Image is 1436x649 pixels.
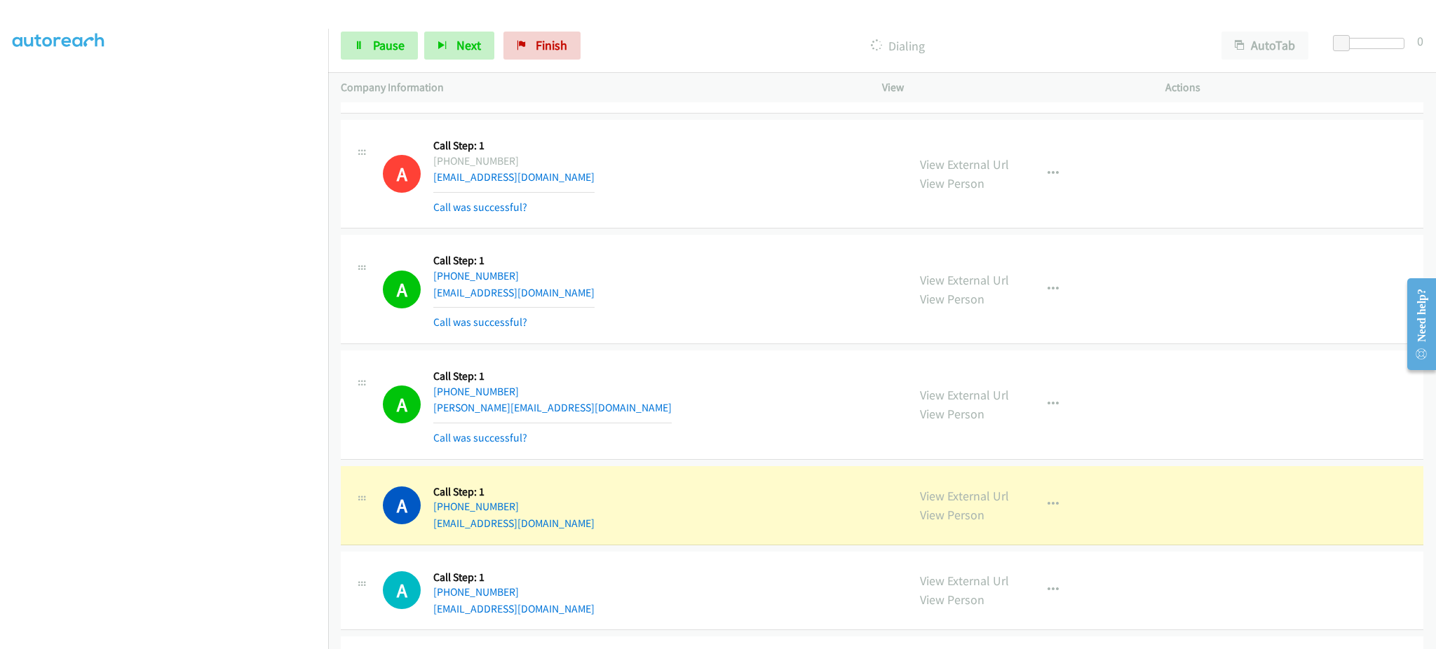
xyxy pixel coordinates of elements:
a: [EMAIL_ADDRESS][DOMAIN_NAME] [433,602,595,615]
iframe: Resource Center [1396,268,1436,380]
h5: Call Step: 1 [433,571,595,585]
a: View Person [920,406,984,422]
a: View External Url [920,387,1009,403]
span: Next [456,37,481,53]
a: View Person [920,507,984,523]
h5: Call Step: 1 [433,254,595,268]
h5: Call Step: 1 [433,139,595,153]
a: Call was successful? [433,200,527,214]
h5: Call Step: 1 [433,485,595,499]
a: Finish [503,32,581,60]
a: View External Url [920,156,1009,172]
a: View External Url [920,573,1009,589]
button: Next [424,32,494,60]
div: 0 [1417,32,1423,50]
div: Delay between calls (in seconds) [1340,38,1404,49]
h1: A [383,486,421,524]
a: [PHONE_NUMBER] [433,385,519,398]
h1: A [383,271,421,308]
span: Finish [536,37,567,53]
a: [PERSON_NAME][EMAIL_ADDRESS][DOMAIN_NAME] [433,401,672,414]
p: Actions [1165,79,1423,96]
a: Pause [341,32,418,60]
a: [PHONE_NUMBER] [433,269,519,282]
p: Company Information [341,79,857,96]
h5: Call Step: 1 [433,369,672,383]
a: Call was successful? [433,315,527,329]
button: AutoTab [1221,32,1308,60]
a: [EMAIL_ADDRESS][DOMAIN_NAME] [433,170,595,184]
div: [PHONE_NUMBER] [433,153,595,170]
a: View Person [920,592,984,608]
a: [PHONE_NUMBER] [433,585,519,599]
a: View Person [920,175,984,191]
h1: A [383,385,421,423]
a: [PHONE_NUMBER] [433,500,519,513]
h1: A [383,571,421,609]
a: View External Url [920,488,1009,504]
a: [EMAIL_ADDRESS][DOMAIN_NAME] [433,517,595,530]
a: View External Url [920,272,1009,288]
h1: A [383,155,421,193]
a: Call was successful? [433,431,527,444]
a: View Person [920,291,984,307]
p: View [882,79,1140,96]
span: Pause [373,37,405,53]
p: Dialing [600,36,1196,55]
a: [EMAIL_ADDRESS][DOMAIN_NAME] [433,286,595,299]
div: The call is yet to be attempted [383,571,421,609]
